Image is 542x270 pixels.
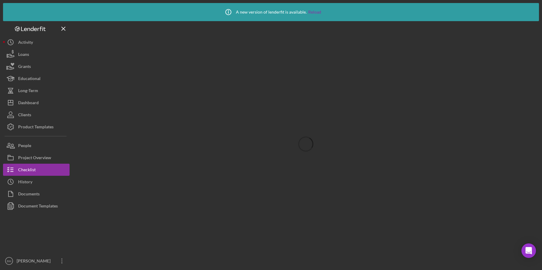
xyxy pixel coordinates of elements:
[18,85,38,98] div: Long-Term
[18,97,39,110] div: Dashboard
[3,176,70,188] button: History
[18,72,41,86] div: Educational
[18,109,31,122] div: Clients
[3,97,70,109] button: Dashboard
[3,109,70,121] button: Clients
[3,164,70,176] button: Checklist
[18,200,58,214] div: Document Templates
[3,72,70,85] button: Educational
[3,188,70,200] button: Documents
[3,200,70,212] button: Document Templates
[308,10,321,14] a: Reload
[3,48,70,60] button: Loans
[18,188,40,201] div: Documents
[3,121,70,133] button: Product Templates
[521,243,536,258] div: Open Intercom Messenger
[7,259,11,263] text: BM
[18,48,29,62] div: Loans
[3,152,70,164] button: Project Overview
[3,85,70,97] button: Long-Term
[18,60,31,74] div: Grants
[3,255,70,267] button: BM[PERSON_NAME]
[18,36,33,50] div: Activity
[18,121,54,134] div: Product Templates
[18,152,51,165] div: Project Overview
[18,140,31,153] div: People
[221,5,321,20] div: A new version of lenderfit is available.
[18,176,32,189] div: History
[3,140,70,152] button: People
[18,164,36,177] div: Checklist
[3,36,70,48] button: Activity
[15,255,54,268] div: [PERSON_NAME]
[3,60,70,72] button: Grants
